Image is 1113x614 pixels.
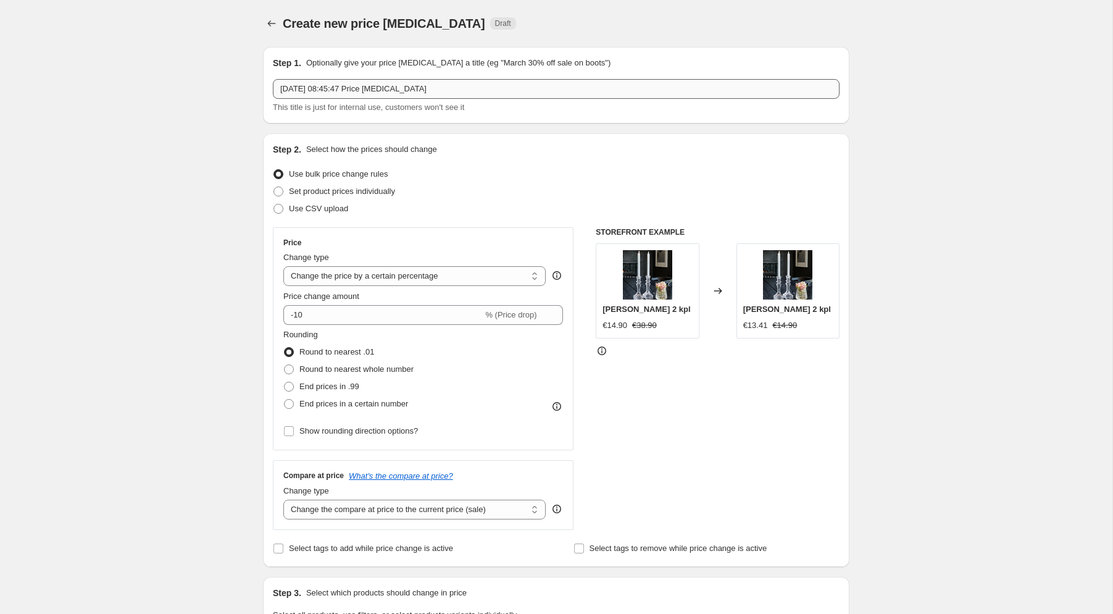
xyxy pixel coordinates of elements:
[289,187,395,196] span: Set product prices individually
[551,269,563,282] div: help
[283,486,329,495] span: Change type
[602,319,627,332] div: €14.90
[495,19,511,28] span: Draft
[273,103,464,112] span: This title is just for internal use, customers won't see it
[299,364,414,374] span: Round to nearest whole number
[283,471,344,481] h3: Compare at price
[283,238,301,248] h3: Price
[283,305,483,325] input: -15
[743,305,831,314] span: [PERSON_NAME] 2 kpl
[306,57,611,69] p: Optionally give your price [MEDICAL_DATA] a title (eg "March 30% off sale on boots")
[602,305,690,314] span: [PERSON_NAME] 2 kpl
[273,143,301,156] h2: Step 2.
[596,227,840,237] h6: STOREFRONT EXAMPLE
[763,250,812,300] img: aileen_lysestake_jun2_lite_jpg_59192_ba67fecc-af43-4229-af59-d8595c2d1029_80x.jpg
[632,319,657,332] strike: €38.90
[349,471,453,481] button: What's the compare at price?
[485,310,536,319] span: % (Price drop)
[299,399,408,408] span: End prices in a certain number
[299,347,374,356] span: Round to nearest .01
[743,319,768,332] div: €13.41
[289,204,348,213] span: Use CSV upload
[263,15,280,32] button: Price change jobs
[590,544,767,553] span: Select tags to remove while price change is active
[283,292,359,301] span: Price change amount
[289,544,453,553] span: Select tags to add while price change is active
[273,79,840,99] input: 30% off holiday sale
[306,587,467,599] p: Select which products should change in price
[299,426,418,435] span: Show rounding direction options?
[289,169,388,179] span: Use bulk price change rules
[551,503,563,515] div: help
[283,17,485,30] span: Create new price [MEDICAL_DATA]
[306,143,437,156] p: Select how the prices should change
[283,253,329,262] span: Change type
[772,319,797,332] strike: €14.90
[273,587,301,599] h2: Step 3.
[273,57,301,69] h2: Step 1.
[283,330,318,339] span: Rounding
[299,382,359,391] span: End prices in .99
[623,250,672,300] img: aileen_lysestake_jun2_lite_jpg_59192_ba67fecc-af43-4229-af59-d8595c2d1029_80x.jpg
